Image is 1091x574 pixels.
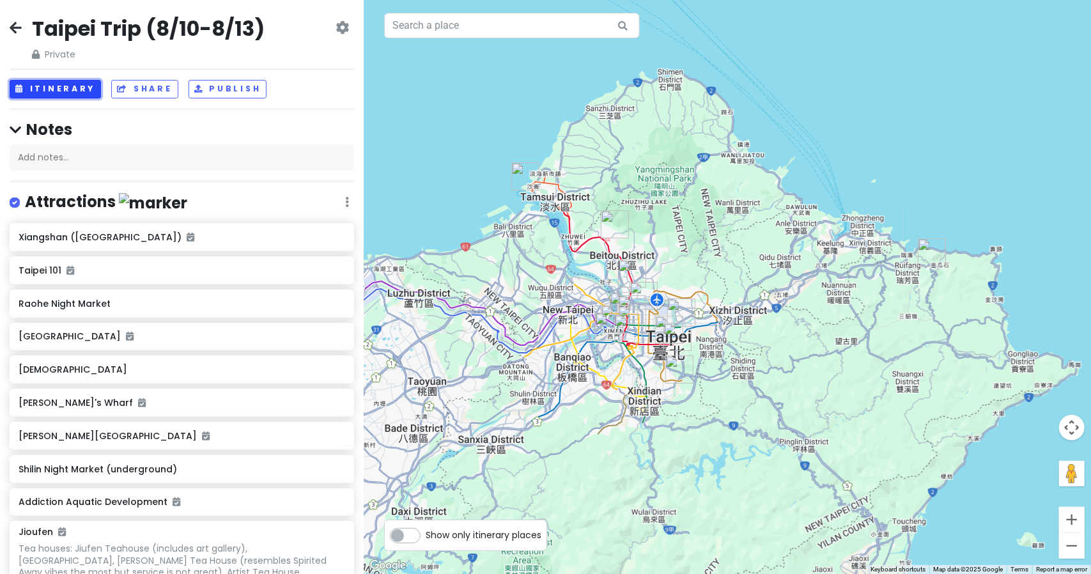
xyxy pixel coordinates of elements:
div: Regent Taipei [618,295,646,323]
h6: [GEOGRAPHIC_DATA] [19,330,344,342]
div: Fuhang Soy Milk [618,306,646,334]
div: Lungshan Temple [595,313,623,341]
i: Added to itinerary [126,332,134,341]
i: Added to itinerary [58,527,66,536]
button: Keyboard shortcuts [870,565,925,574]
i: Added to itinerary [173,497,180,506]
h6: Taipei 101 [19,265,344,276]
h4: Attractions [25,192,187,213]
button: Map camera controls [1059,415,1085,440]
div: Raohe Night Market [667,299,695,327]
span: Show only itinerary places [426,528,541,542]
div: Tamsui Fisherman's Wharf [511,162,539,190]
div: Xiangshan (Elephant Mountain) [663,323,692,351]
button: Itinerary [10,80,101,98]
button: Share [111,80,178,98]
h6: [DEMOGRAPHIC_DATA] [19,364,344,375]
div: Beitou Park [601,210,629,238]
div: Ningxia Night Market [610,292,638,320]
button: Zoom out [1059,533,1085,559]
a: Open this area in Google Maps (opens a new window) [367,557,409,574]
h6: Jioufen [19,526,66,538]
a: Terms (opens in new tab) [1010,566,1028,573]
i: Added to itinerary [138,398,146,407]
h6: Raohe Night Market [19,298,344,309]
a: Report a map error [1036,566,1087,573]
span: Map data ©2025 Google [933,566,1003,573]
h4: Notes [10,120,354,139]
h6: [PERSON_NAME][GEOGRAPHIC_DATA] [19,430,344,442]
h6: Addiction Aquatic Development [19,496,344,508]
div: Jioufen [918,238,946,267]
button: Zoom in [1059,507,1085,532]
img: marker [119,193,187,213]
input: Search a place [384,13,640,38]
div: Taipei 101 [655,316,683,344]
button: Drag Pegman onto the map to open Street View [1059,461,1085,486]
span: Private [32,47,265,61]
div: Shilin Night Market (underground) [618,260,646,288]
div: Addiction Aquatic Development [630,282,658,310]
h6: Xiangshan ([GEOGRAPHIC_DATA]) [19,231,344,243]
i: Added to itinerary [187,233,194,242]
div: Shi-men Ting [601,305,629,333]
h6: Shilin Night Market (underground) [19,463,344,475]
h6: [PERSON_NAME]'s Wharf [19,397,344,408]
i: Added to itinerary [202,431,210,440]
img: Google [367,557,409,574]
h2: Taipei Trip (8/10-8/13) [32,15,265,42]
div: Maokong Gondola [665,355,693,384]
button: Publish [189,80,267,98]
div: Chiang Kai-shek Memorial Hall [614,314,642,343]
i: Added to itinerary [66,266,74,275]
div: Add notes... [10,144,354,171]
